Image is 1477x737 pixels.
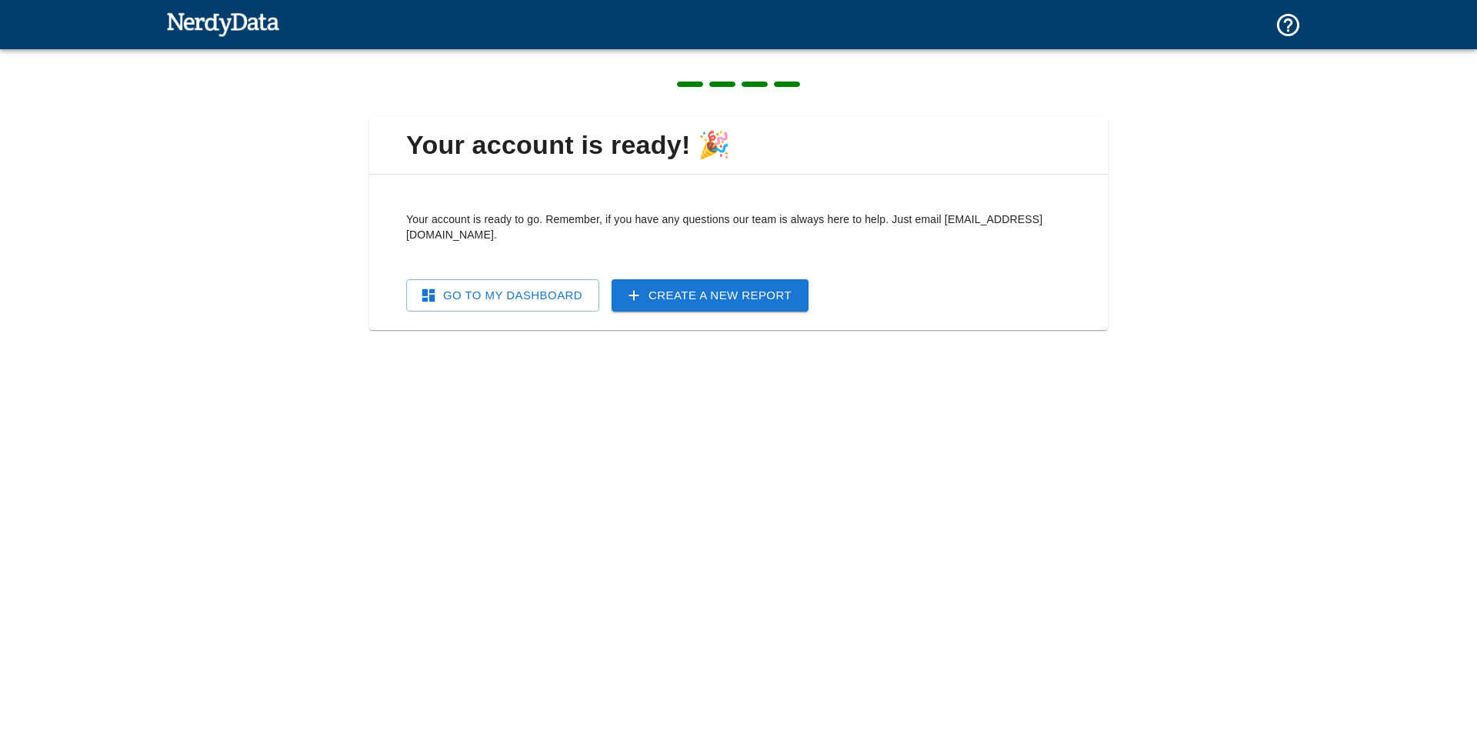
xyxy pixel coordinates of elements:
[612,279,809,312] a: Create a New Report
[382,129,1095,162] span: Your account is ready! 🎉
[406,279,599,312] a: Go To My Dashboard
[166,8,279,39] img: NerdyData.com
[406,212,1071,242] p: Your account is ready to go. Remember, if you have any questions our team is always here to help....
[1400,628,1459,686] iframe: Drift Widget Chat Controller
[1265,2,1311,48] button: Support and Documentation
